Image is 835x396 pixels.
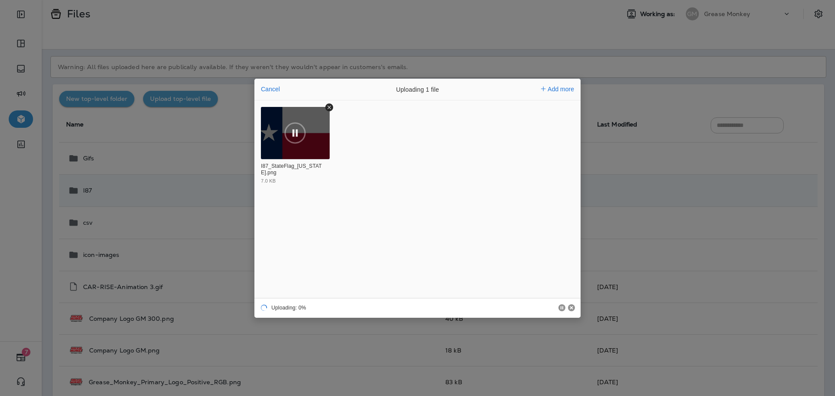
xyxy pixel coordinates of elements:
div: I87_StateFlag_Texas.png [261,163,327,176]
div: 7.0 KB [261,179,276,183]
button: Pause upload [283,121,307,145]
div: Uploading 1 file [352,79,483,100]
button: Cancel [568,304,575,311]
button: Cancel [258,83,283,95]
span: Add more [548,86,574,93]
button: Remove file [325,103,333,111]
div: Uploading [254,298,307,318]
div: Uploading: 0% [271,305,306,310]
button: Pause [558,304,565,311]
button: Add more files [538,83,578,95]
